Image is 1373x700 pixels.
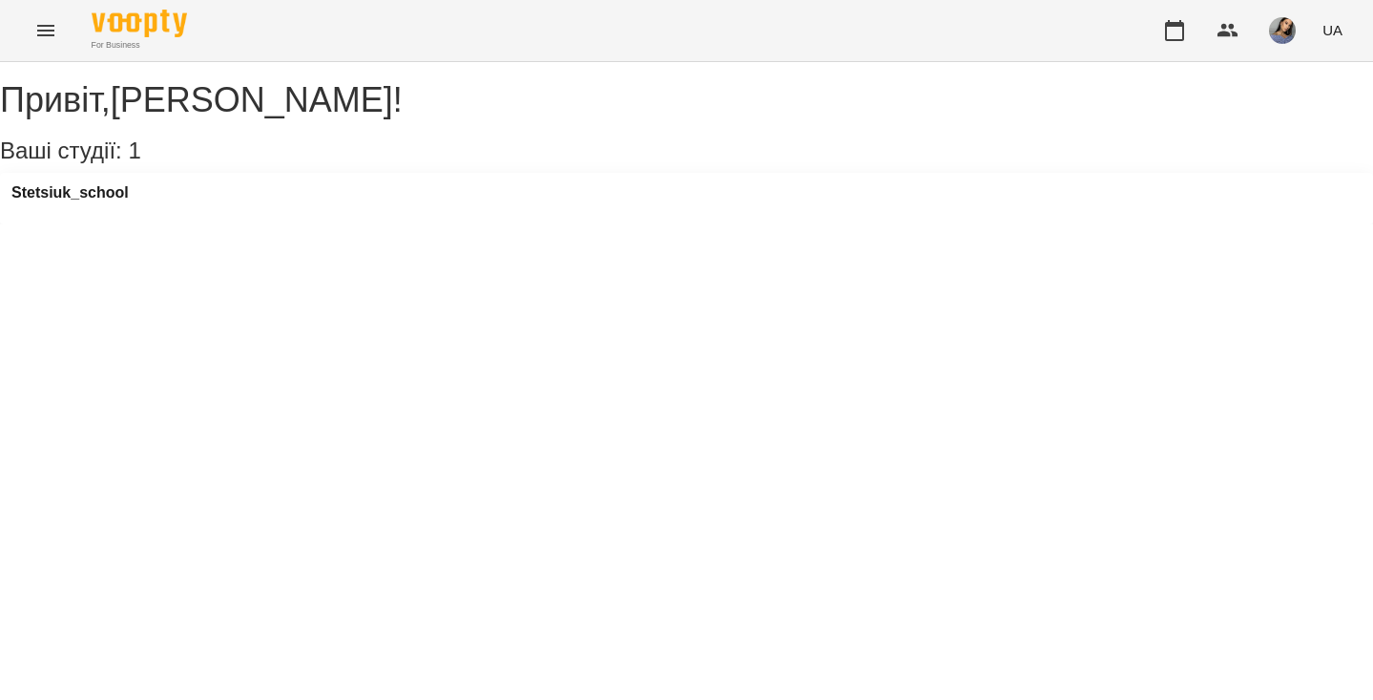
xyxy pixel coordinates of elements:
span: For Business [92,39,187,52]
button: UA [1315,12,1350,48]
button: Menu [23,8,69,53]
img: a9ed6672118afdce51a0f4fc99d29dc6.jpg [1269,17,1296,44]
a: Stetsiuk_school [11,184,129,202]
img: Voopty Logo [92,10,187,37]
span: 1 [128,138,140,163]
span: UA [1322,20,1342,40]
